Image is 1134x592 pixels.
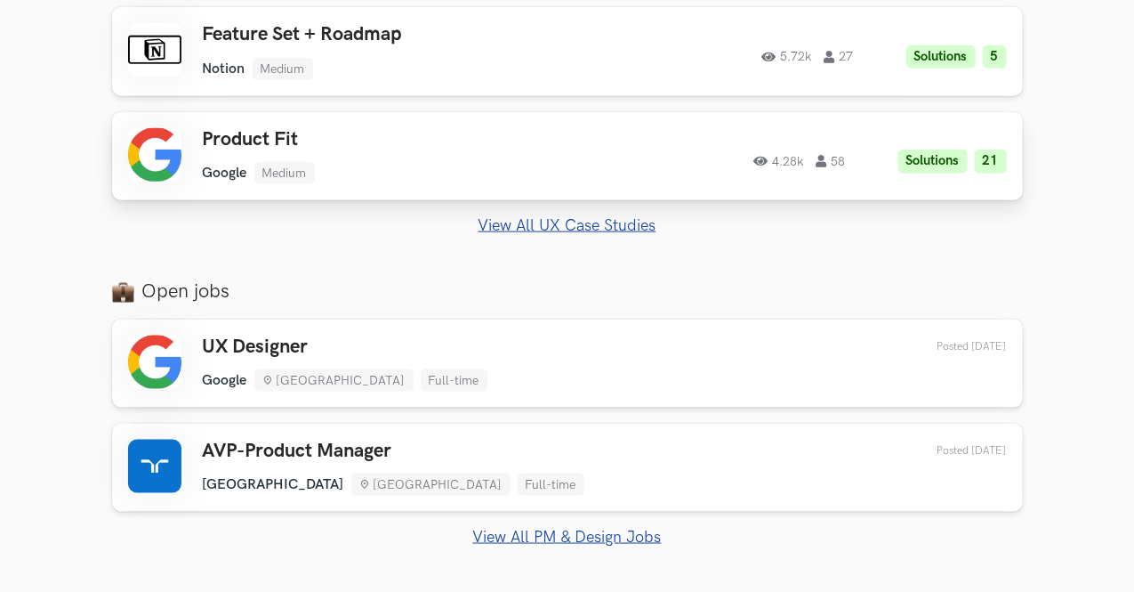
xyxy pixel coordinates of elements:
li: Solutions [906,45,976,69]
div: 09th Sep [896,340,1007,353]
li: 5 [983,45,1007,69]
li: Medium [254,162,315,184]
a: UX Designer Google [GEOGRAPHIC_DATA] Full-time Posted [DATE] [112,320,1023,408]
h3: Product Fit [203,128,594,151]
a: AVP-Product Manager [GEOGRAPHIC_DATA] [GEOGRAPHIC_DATA] Full-time Posted [DATE] [112,424,1023,512]
a: Product Fit Google Medium 4.28k 58 Solutions 21 [112,112,1023,200]
a: Feature Set + Roadmap Notion Medium 5.72k 27 Solutions 5 [112,7,1023,95]
span: 4.28k [754,155,804,167]
div: 09th Sep [896,444,1007,458]
li: Google [203,372,247,389]
li: 21 [975,150,1007,174]
a: View All PM & Design Jobs [112,528,1023,547]
span: 5.72k [762,51,812,63]
li: Full-time [518,474,584,496]
h3: AVP-Product Manager [203,440,584,463]
li: Medium [253,58,313,80]
li: [GEOGRAPHIC_DATA] [351,474,511,496]
img: briefcase_emoji.png [112,280,134,303]
a: View All UX Case Studies [112,216,1023,235]
span: 27 [824,51,854,63]
li: [GEOGRAPHIC_DATA] [254,369,414,392]
span: 58 [816,155,846,167]
li: Notion [203,61,245,77]
li: Google [203,165,247,182]
h3: UX Designer [203,336,487,359]
li: Full-time [421,369,487,392]
li: [GEOGRAPHIC_DATA] [203,476,344,493]
li: Solutions [898,150,968,174]
label: Open jobs [112,280,1023,304]
h3: Feature Set + Roadmap [203,23,594,46]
